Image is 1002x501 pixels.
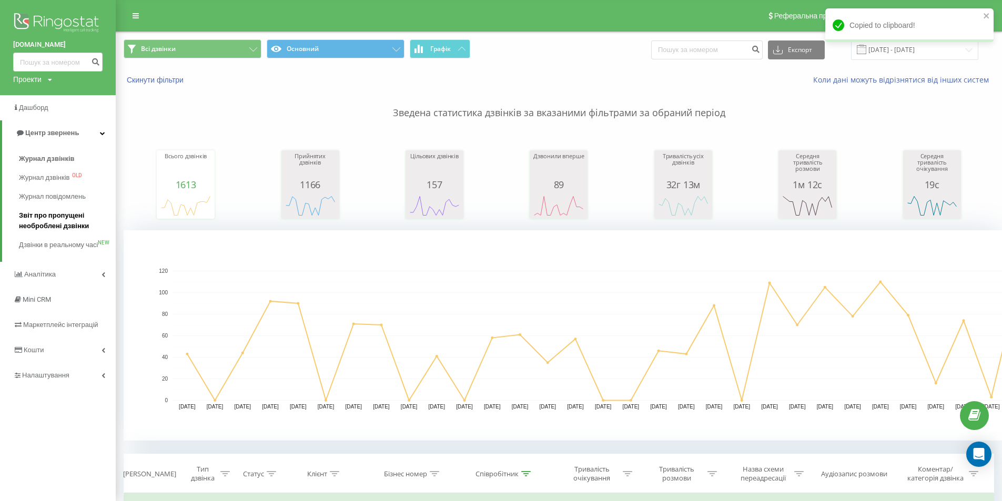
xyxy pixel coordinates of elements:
text: 80 [162,311,168,317]
text: [DATE] [623,404,640,410]
span: Маркетплейс інтеграцій [23,321,98,329]
span: Центр звернень [25,129,79,137]
input: Пошук за номером [651,40,763,59]
button: Основний [267,39,404,58]
svg: A chart. [408,190,461,221]
span: Графік [430,45,451,53]
span: Mini CRM [23,295,51,303]
svg: A chart. [159,190,212,221]
div: Всього дзвінків [159,153,212,179]
a: [DOMAIN_NAME] [13,39,103,50]
text: [DATE] [706,404,723,410]
button: Скинути фільтри [124,75,189,85]
text: [DATE] [567,404,584,410]
div: Тип дзвінка [188,465,218,483]
svg: A chart. [657,190,710,221]
span: Журнал дзвінків [19,154,75,164]
a: Коли дані можуть відрізнятися вiд інших систем [813,75,994,85]
div: Коментар/категорія дзвінка [905,465,966,483]
a: Центр звернень [2,120,116,146]
text: [DATE] [262,404,279,410]
div: Copied to clipboard! [825,8,994,42]
div: Проекти [13,74,42,85]
text: [DATE] [900,404,917,410]
text: 60 [162,333,168,339]
text: 40 [162,354,168,360]
svg: A chart. [532,190,585,221]
text: 20 [162,376,168,382]
svg: A chart. [284,190,337,221]
text: 120 [159,268,168,274]
text: 0 [165,397,168,403]
span: Налаштування [22,371,69,379]
text: [DATE] [595,404,612,410]
div: Назва схеми переадресації [735,465,792,483]
text: [DATE] [983,404,1000,410]
div: Клієнт [307,469,327,478]
div: Статус [243,469,264,478]
span: Всі дзвінки [141,45,176,53]
div: Співробітник [475,469,519,478]
button: Графік [410,39,470,58]
div: Дзвонили вперше [532,153,585,179]
text: [DATE] [733,404,750,410]
text: [DATE] [789,404,806,410]
text: [DATE] [512,404,529,410]
text: [DATE] [844,404,861,410]
text: [DATE] [817,404,834,410]
text: 100 [159,290,168,295]
div: Бізнес номер [384,469,427,478]
text: [DATE] [650,404,667,410]
div: 89 [532,179,585,190]
text: [DATE] [429,404,446,410]
svg: A chart. [906,190,958,221]
div: Open Intercom Messenger [966,442,991,467]
text: [DATE] [484,404,501,410]
img: Ringostat logo [13,11,103,37]
span: Реферальна програма [774,12,852,20]
span: Аналiтика [24,270,56,278]
text: [DATE] [290,404,307,410]
text: [DATE] [345,404,362,410]
text: [DATE] [872,404,889,410]
a: Журнал дзвінків [19,149,116,168]
div: 157 [408,179,461,190]
text: [DATE] [456,404,473,410]
a: Дзвінки в реальному часіNEW [19,236,116,254]
span: Дзвінки в реальному часі [19,240,98,250]
span: Кошти [24,346,44,354]
span: Звіт про пропущені необроблені дзвінки [19,210,110,231]
button: Всі дзвінки [124,39,261,58]
div: Середня тривалість очікування [906,153,958,179]
div: [PERSON_NAME] [123,469,176,478]
text: [DATE] [761,404,778,410]
text: [DATE] [179,404,196,410]
div: 1166 [284,179,337,190]
div: Аудіозапис розмови [821,469,887,478]
p: Зведена статистика дзвінків за вказаними фільтрами за обраний період [124,85,994,120]
div: 19с [906,179,958,190]
div: 1613 [159,179,212,190]
div: Прийнятих дзвінків [284,153,337,179]
text: [DATE] [207,404,224,410]
text: [DATE] [678,404,695,410]
svg: A chart. [781,190,834,221]
a: Журнал повідомлень [19,187,116,206]
text: [DATE] [928,404,945,410]
text: [DATE] [318,404,335,410]
text: [DATE] [539,404,556,410]
a: Журнал дзвінківOLD [19,168,116,187]
text: [DATE] [235,404,251,410]
div: Тривалість розмови [649,465,705,483]
div: Середня тривалість розмови [781,153,834,179]
div: Тривалість очікування [564,465,620,483]
input: Пошук за номером [13,53,103,71]
text: [DATE] [401,404,418,410]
